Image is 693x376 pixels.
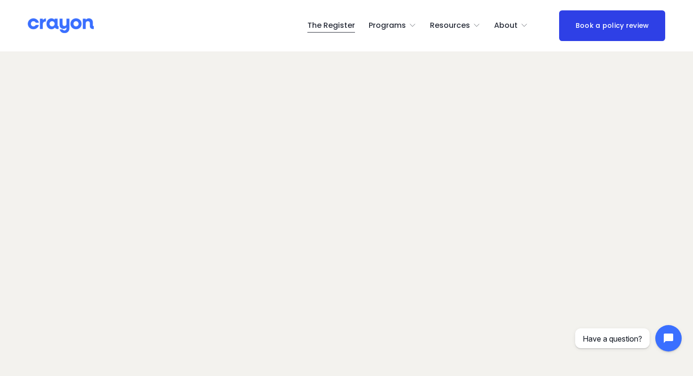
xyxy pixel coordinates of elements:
a: Book a policy review [559,10,665,41]
a: folder dropdown [369,18,416,33]
span: About [494,19,518,33]
a: folder dropdown [494,18,528,33]
a: folder dropdown [430,18,480,33]
img: Crayon [28,17,94,34]
span: Programs [369,19,406,33]
span: Resources [430,19,470,33]
a: The Register [307,18,355,33]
